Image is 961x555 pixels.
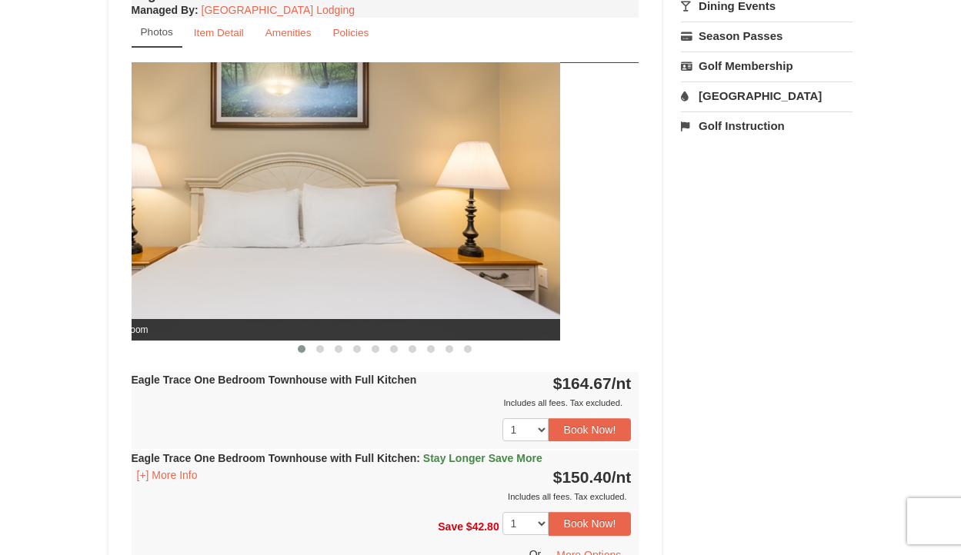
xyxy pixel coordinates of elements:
[52,62,560,340] img: Renovated Bedroom
[681,111,853,140] a: Golf Instruction
[132,467,203,484] button: [+] More Info
[265,27,312,38] small: Amenities
[194,27,244,38] small: Item Detail
[141,26,173,38] small: Photos
[612,374,632,392] span: /nt
[681,22,853,50] a: Season Passes
[549,512,632,535] button: Book Now!
[322,18,379,48] a: Policies
[52,319,560,341] span: Renovated Bedroom
[423,452,542,464] span: Stay Longer Save More
[553,374,632,392] strong: $164.67
[255,18,322,48] a: Amenities
[132,18,182,48] a: Photos
[132,489,632,504] div: Includes all fees. Tax excluded.
[332,27,369,38] small: Policies
[549,418,632,441] button: Book Now!
[681,52,853,80] a: Golf Membership
[132,374,417,386] strong: Eagle Trace One Bedroom Townhouse with Full Kitchen
[416,452,420,464] span: :
[612,468,632,486] span: /nt
[132,4,195,16] span: Managed By
[438,520,463,533] span: Save
[132,4,199,16] strong: :
[202,4,355,16] a: [GEOGRAPHIC_DATA] Lodging
[681,81,853,110] a: [GEOGRAPHIC_DATA]
[184,18,254,48] a: Item Detail
[132,395,632,410] div: Includes all fees. Tax excluded.
[466,520,499,533] span: $42.80
[132,452,542,464] strong: Eagle Trace One Bedroom Townhouse with Full Kitchen
[553,468,612,486] span: $150.40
